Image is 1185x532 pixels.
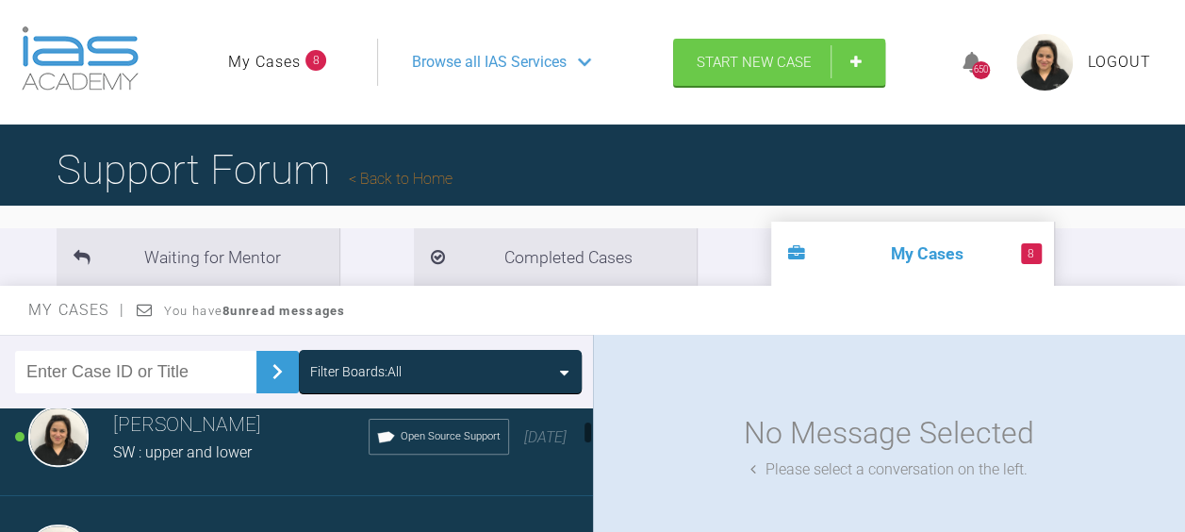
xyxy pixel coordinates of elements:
img: logo-light.3e3ef733.png [22,26,139,91]
strong: 8 unread messages [222,304,345,318]
span: You have [164,304,346,318]
a: Start New Case [673,39,885,86]
span: SW : upper and lower [113,443,252,461]
span: My Cases [28,301,125,319]
span: [DATE] [524,428,567,446]
span: 8 [305,50,326,71]
img: chevronRight.28bd32b0.svg [262,357,292,387]
div: Filter Boards: All [310,361,402,382]
span: Start New Case [697,54,812,71]
a: Back to Home [349,170,453,188]
h3: [PERSON_NAME] [113,409,369,441]
li: Completed Cases [414,228,697,286]
div: Please select a conversation on the left. [750,457,1028,482]
span: 8 [1021,243,1042,264]
li: My Cases [771,222,1054,286]
input: Enter Case ID or Title [15,351,256,393]
img: Swati Anand [28,407,89,467]
a: My Cases [228,50,301,75]
span: Browse all IAS Services [412,50,567,75]
span: Open Source Support [401,428,501,445]
div: No Message Selected [744,409,1034,457]
li: Waiting for Mentor [57,228,339,286]
div: 650 [972,61,990,79]
h1: Support Forum [57,137,453,203]
img: profile.png [1016,34,1073,91]
a: Logout [1088,50,1151,75]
